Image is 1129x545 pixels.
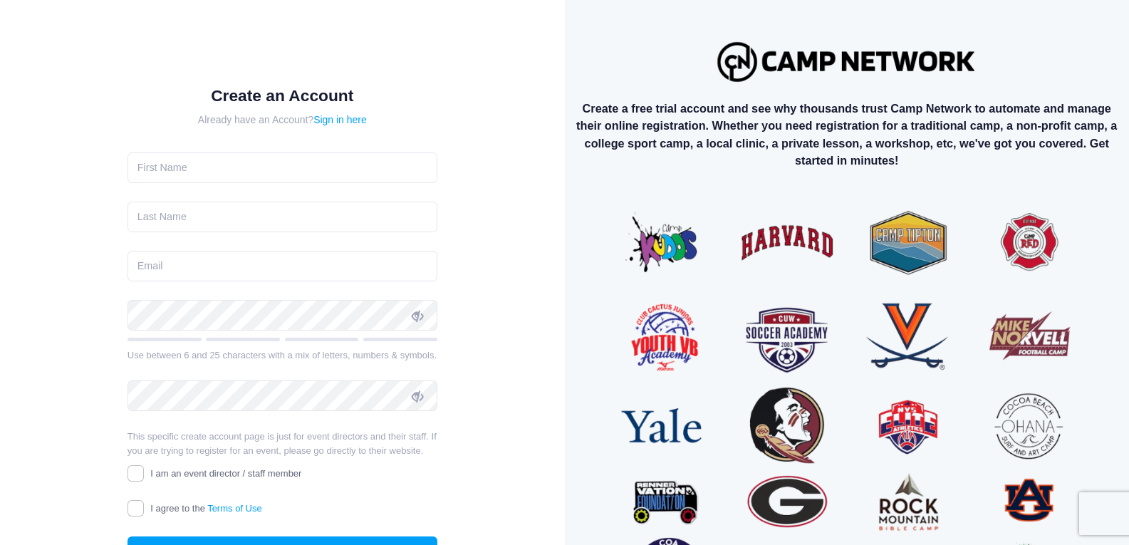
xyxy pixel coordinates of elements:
[150,468,301,479] span: I am an event director / staff member
[128,430,437,457] p: This specific create account page is just for event directors and their staff. If you are trying ...
[128,348,437,363] div: Use between 6 and 25 characters with a mix of letters, numbers & symbols.
[313,114,367,125] a: Sign in here
[128,113,437,128] div: Already have an Account?
[128,251,437,281] input: Email
[128,465,144,482] input: I am an event director / staff member
[150,503,261,514] span: I agree to the
[128,202,437,232] input: Last Name
[128,152,437,183] input: First Name
[576,100,1118,170] p: Create a free trial account and see why thousands trust Camp Network to automate and manage their...
[207,503,262,514] a: Terms of Use
[128,500,144,517] input: I agree to theTerms of Use
[128,86,437,105] h1: Create an Account
[711,35,983,88] img: Logo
